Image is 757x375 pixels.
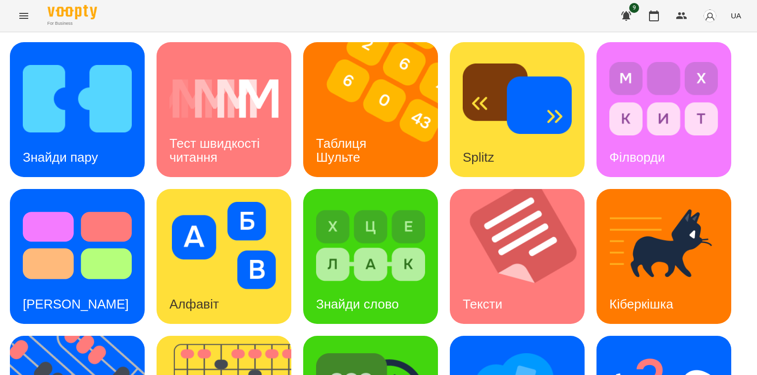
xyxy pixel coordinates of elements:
button: Menu [12,4,36,28]
a: КіберкішкаКіберкішка [596,189,731,324]
h3: Тест швидкості читання [169,136,263,164]
img: Алфавіт [169,202,278,289]
h3: Кіберкішка [609,297,673,312]
img: Voopty Logo [48,5,97,19]
a: Знайди паруЗнайди пару [10,42,145,177]
a: Тест Струпа[PERSON_NAME] [10,189,145,324]
img: Тест швидкості читання [169,55,278,142]
a: АлфавітАлфавіт [157,189,291,324]
h3: Знайди слово [316,297,399,312]
img: Знайди слово [316,202,425,289]
a: Таблиця ШультеТаблиця Шульте [303,42,438,177]
img: Таблиця Шульте [303,42,450,177]
span: 9 [629,3,639,13]
h3: Таблиця Шульте [316,136,370,164]
a: ФілвордиФілворди [596,42,731,177]
a: SplitzSplitz [450,42,585,177]
img: Філворди [609,55,718,142]
img: avatar_s.png [703,9,717,23]
a: Тест швидкості читанняТест швидкості читання [157,42,291,177]
h3: Філворди [609,150,665,165]
img: Splitz [463,55,572,142]
h3: [PERSON_NAME] [23,297,129,312]
span: For Business [48,20,97,27]
h3: Алфавіт [169,297,219,312]
span: UA [731,10,741,21]
h3: Знайди пару [23,150,98,165]
h3: Тексти [463,297,502,312]
h3: Splitz [463,150,494,165]
img: Тест Струпа [23,202,132,289]
a: Знайди словоЗнайди слово [303,189,438,324]
img: Кіберкішка [609,202,718,289]
img: Тексти [450,189,597,324]
button: UA [727,6,745,25]
img: Знайди пару [23,55,132,142]
a: ТекстиТексти [450,189,585,324]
